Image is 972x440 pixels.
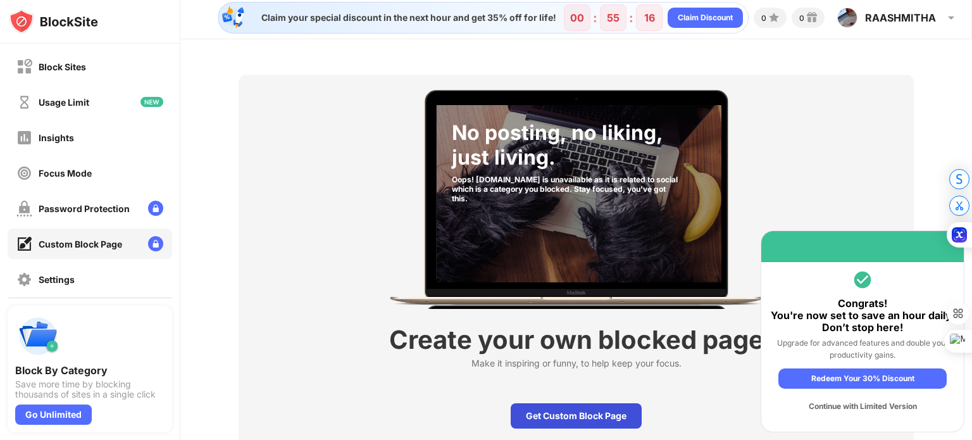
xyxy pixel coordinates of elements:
div: Insights [39,132,74,143]
img: specialOfferDiscount.svg [221,5,246,30]
img: ACg8ocIw-dQsJGgixoV3YVAqHcXX8KyXIsXQo2AdKAnV-uU5Vf0cB7bt=s96-c [837,8,857,28]
div: Upgrade for advanced features and double your productivity gains. [771,337,954,361]
div: Make it inspiring or funny, to help keep your focus. [471,358,682,373]
div: Usage Limit [39,97,89,108]
img: new-icon.svg [140,97,163,107]
img: password-protection-off.svg [16,201,32,217]
div: 0 [799,13,804,23]
img: focus-off.svg [16,165,32,181]
div: 00 [570,11,584,24]
div: Password Protection [39,203,130,214]
img: category-socialNetworksAndOnlineCommunities-001.jpg [437,105,721,282]
img: insights-off.svg [16,130,32,146]
div: No posting, no liking, just living. [452,120,683,170]
img: time-usage-off.svg [16,94,32,110]
div: Create your own blocked page [389,324,764,355]
div: Settings [39,274,75,285]
div: Focus Mode [39,168,92,179]
div: Custom Block Page [39,239,122,249]
div: RAASHMITHA [865,11,936,24]
div: Get Custom Block Page [511,403,642,429]
div: 55 [607,11,620,24]
img: lock-menu.svg [148,201,163,216]
div: Block By Category [15,364,165,377]
div: 16 [644,11,655,24]
div: Claim your special discount in the next hour and get 35% off for life! [254,12,556,23]
div: Go Unlimited [15,405,92,425]
div: : [626,8,636,28]
img: settings-off.svg [16,272,32,287]
div: Save more time by blocking thousands of sites in a single click [15,379,165,399]
div: Continue with Limited Version [778,396,947,417]
img: reward-small.svg [804,10,819,25]
div: 0 [761,13,766,23]
img: lock-menu.svg [148,236,163,251]
img: points-small.svg [766,10,782,25]
img: round-vi-green.svg [852,270,873,290]
img: block-off.svg [16,59,32,75]
div: Claim Discount [678,11,733,24]
img: customize-block-page-on.svg [16,236,32,252]
div: Redeem Your 30% Discount [778,368,947,389]
div: : [590,8,600,28]
div: Oops! [DOMAIN_NAME] is unavailable as it is related to social which is a category you blocked. St... [452,175,683,203]
img: logo-blocksite.svg [9,9,98,34]
img: push-categories.svg [15,313,61,359]
div: Congrats! You're now set to save an hour daily. Don’t stop here! [771,298,954,334]
div: Block Sites [39,61,86,72]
